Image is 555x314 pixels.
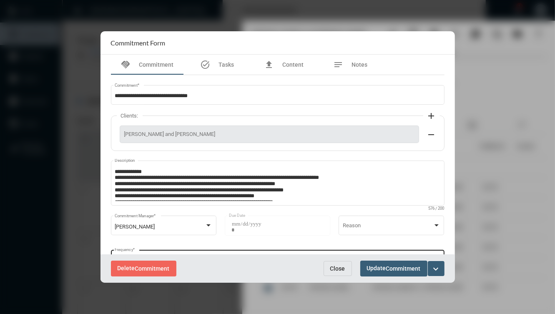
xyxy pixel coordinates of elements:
[360,261,427,276] button: UpdateCommitment
[324,261,352,276] button: Close
[135,266,170,272] span: Commitment
[367,265,421,271] span: Update
[118,265,170,271] span: Delete
[334,60,344,70] mat-icon: notes
[431,264,441,274] mat-icon: expand_more
[429,206,445,211] mat-hint: 576 / 200
[200,60,210,70] mat-icon: task_alt
[115,224,155,230] span: [PERSON_NAME]
[352,61,368,68] span: Notes
[427,130,437,140] mat-icon: remove
[117,113,143,119] label: Clients:
[427,111,437,121] mat-icon: add
[386,266,421,272] span: Commitment
[121,60,131,70] mat-icon: handshake
[139,61,174,68] span: Commitment
[330,265,345,272] span: Close
[264,60,274,70] mat-icon: file_upload
[282,61,304,68] span: Content
[218,61,234,68] span: Tasks
[111,39,166,47] h2: Commitment Form
[111,261,176,276] button: DeleteCommitment
[124,131,414,137] span: [PERSON_NAME] and [PERSON_NAME]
